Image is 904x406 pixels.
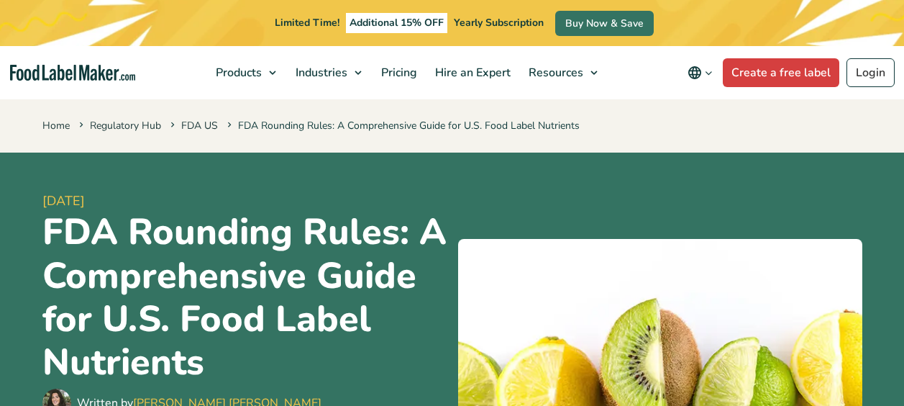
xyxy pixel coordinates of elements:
a: Create a free label [723,58,839,87]
a: Home [42,119,70,132]
a: Products [207,46,283,99]
a: Industries [287,46,369,99]
span: Additional 15% OFF [346,13,447,33]
button: Change language [677,58,723,87]
a: Login [846,58,895,87]
a: Pricing [373,46,423,99]
span: Hire an Expert [431,65,512,81]
a: Resources [520,46,605,99]
a: Buy Now & Save [555,11,654,36]
a: Food Label Maker homepage [10,65,135,81]
h1: FDA Rounding Rules: A Comprehensive Guide for U.S. Food Label Nutrients [42,211,447,384]
a: Hire an Expert [426,46,516,99]
span: Resources [524,65,585,81]
span: FDA Rounding Rules: A Comprehensive Guide for U.S. Food Label Nutrients [224,119,580,132]
a: Regulatory Hub [90,119,161,132]
a: FDA US [181,119,218,132]
span: [DATE] [42,191,447,211]
span: Yearly Subscription [454,16,544,30]
span: Industries [291,65,349,81]
span: Pricing [377,65,419,81]
span: Products [211,65,263,81]
span: Limited Time! [275,16,339,30]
